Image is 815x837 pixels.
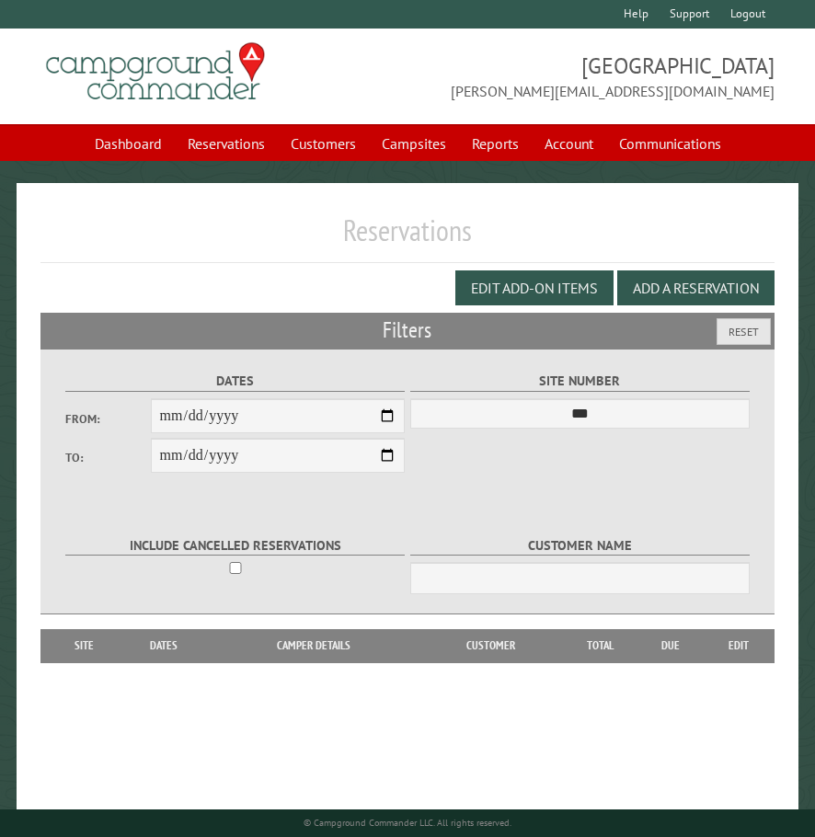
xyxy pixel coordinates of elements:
[84,126,173,161] a: Dashboard
[617,270,775,305] button: Add a Reservation
[50,629,119,662] th: Site
[40,313,774,348] h2: Filters
[564,629,637,662] th: Total
[65,410,150,428] label: From:
[65,449,150,466] label: To:
[534,126,604,161] a: Account
[209,629,419,662] th: Camper Details
[177,126,276,161] a: Reservations
[608,126,732,161] a: Communications
[304,817,511,829] small: © Campground Commander LLC. All rights reserved.
[119,629,209,662] th: Dates
[717,318,771,345] button: Reset
[410,371,749,392] label: Site Number
[704,629,775,662] th: Edit
[280,126,367,161] a: Customers
[419,629,564,662] th: Customer
[65,535,404,556] label: Include Cancelled Reservations
[461,126,530,161] a: Reports
[371,126,457,161] a: Campsites
[40,36,270,108] img: Campground Commander
[40,212,774,263] h1: Reservations
[410,535,749,556] label: Customer Name
[407,51,775,102] span: [GEOGRAPHIC_DATA] [PERSON_NAME][EMAIL_ADDRESS][DOMAIN_NAME]
[637,629,704,662] th: Due
[65,371,404,392] label: Dates
[455,270,614,305] button: Edit Add-on Items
